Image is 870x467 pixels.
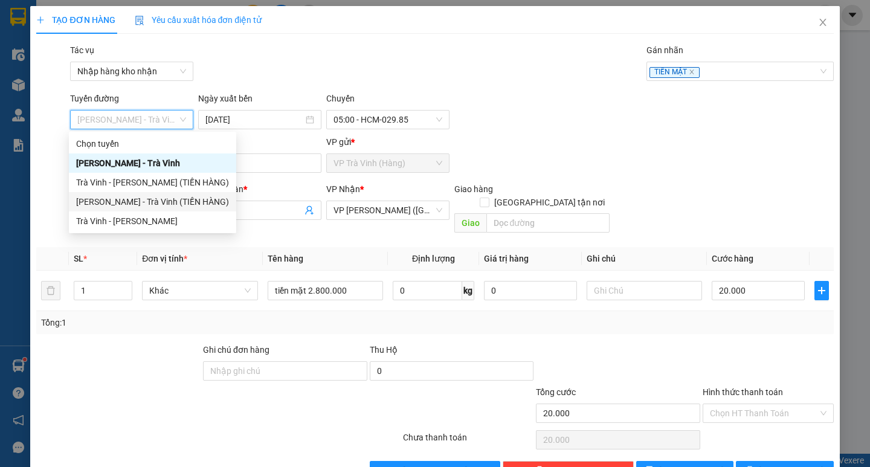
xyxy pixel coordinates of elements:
[486,213,610,233] input: Dọc đường
[203,345,269,355] label: Ghi chú đơn hàng
[5,24,176,47] p: GỬI:
[326,135,449,149] div: VP gửi
[29,90,133,101] span: GIAO TN
[818,18,828,27] span: close
[76,195,229,208] div: [PERSON_NAME] - Trà Vinh (TIỀN HÀNG)
[5,90,133,101] span: GIAO:
[203,361,367,381] input: Ghi chú đơn hàng
[5,52,176,63] p: NHẬN:
[5,24,112,47] span: VP [PERSON_NAME] ([GEOGRAPHIC_DATA]) -
[69,153,236,173] div: Hồ Chí Minh - Trà Vinh
[67,90,133,101] span: KO BAO HƯ BỂ
[333,111,442,129] span: 05:00 - HCM-029.85
[77,62,186,80] span: Nhập hàng kho nhận
[536,387,576,397] span: Tổng cước
[34,52,117,63] span: VP Trà Vinh (Hàng)
[484,254,529,263] span: Giá trị hàng
[198,135,321,149] div: Người gửi
[142,254,187,263] span: Đơn vị tính
[646,45,683,55] label: Gán nhãn
[69,192,236,211] div: Hồ Chí Minh - Trà Vinh (TIỀN HÀNG)
[76,137,229,150] div: Chọn tuyến
[370,345,398,355] span: Thu Hộ
[489,196,610,209] span: [GEOGRAPHIC_DATA] tận nơi
[149,282,250,300] span: Khác
[814,281,829,300] button: plus
[135,16,144,25] img: icon
[77,111,186,129] span: Hồ Chí Minh - Trà Vinh
[76,176,229,189] div: Trà Vinh - [PERSON_NAME] (TIỀN HÀNG)
[40,7,140,18] strong: BIÊN NHẬN GỬI HÀNG
[76,156,229,170] div: [PERSON_NAME] - Trà Vinh
[36,16,45,24] span: plus
[69,211,236,231] div: Trà Vinh - Hồ Chí Minh
[689,69,695,75] span: close
[41,316,337,329] div: Tổng: 1
[5,65,160,88] span: BVĐK TRÀ VINH ( CHỊ VUI )
[70,45,94,55] label: Tác vụ
[712,254,753,263] span: Cước hàng
[5,65,160,88] span: 0386230295 -
[36,15,115,25] span: TẠO ĐƠN HÀNG
[198,92,321,110] div: Ngày xuất bến
[402,431,535,452] div: Chưa thanh toán
[333,201,442,219] span: VP Trần Phú (Hàng)
[74,254,83,263] span: SL
[70,92,193,110] div: Tuyến đường
[41,281,60,300] button: delete
[484,281,577,300] input: 0
[462,281,474,300] span: kg
[326,92,449,110] div: Chuyến
[806,6,840,40] button: Close
[454,213,486,233] span: Giao
[304,205,314,215] span: user-add
[205,113,303,126] input: 12/09/2025
[815,286,828,295] span: plus
[412,254,455,263] span: Định lượng
[198,182,321,196] div: Người nhận
[587,281,702,300] input: Ghi Chú
[135,15,262,25] span: Yêu cầu xuất hóa đơn điện tử
[268,281,383,300] input: VD: Bàn, Ghế
[76,214,229,228] div: Trà Vinh - [PERSON_NAME]
[326,184,360,194] span: VP Nhận
[268,254,303,263] span: Tên hàng
[649,67,700,78] span: TIỀN MẶT
[454,184,493,194] span: Giao hàng
[333,154,442,172] span: VP Trà Vinh (Hàng)
[69,173,236,192] div: Trà Vinh - Hồ Chí Minh (TIỀN HÀNG)
[703,387,783,397] label: Hình thức thanh toán
[582,247,707,271] th: Ghi chú
[69,134,236,153] div: Chọn tuyến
